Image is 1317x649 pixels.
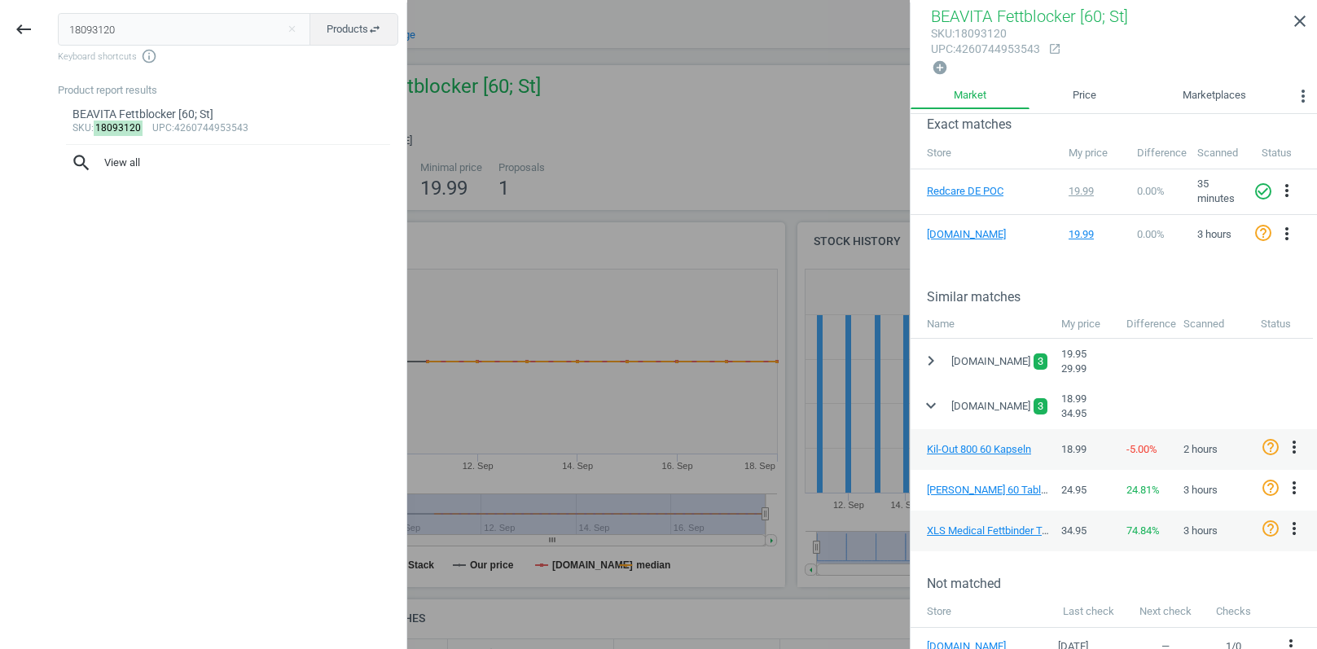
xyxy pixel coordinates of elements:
[1053,434,1118,464] div: 18.99
[5,11,42,49] button: keyboard_backspace
[1183,483,1218,498] span: 3 hours
[1129,138,1189,169] th: Difference
[1284,519,1304,538] i: more_vert
[94,121,143,136] mark: 18093120
[1126,443,1157,455] span: -5.00 %
[71,152,92,173] i: search
[1048,42,1061,55] i: open_in_new
[1050,596,1126,627] th: Last check
[1277,181,1297,202] button: more_vert
[58,83,406,98] div: Product report results
[1253,309,1313,339] div: Status
[72,122,91,134] span: sku
[927,184,1008,199] a: Redcare DE POC
[1126,484,1160,496] span: 24.81 %
[1290,11,1310,31] i: close
[1197,178,1235,204] span: 35 minutes
[58,145,398,181] button: searchView all
[932,59,948,76] i: add_circle
[1053,309,1118,339] div: My price
[1284,437,1304,457] i: more_vert
[1289,82,1317,115] button: more_vert
[1183,442,1218,457] span: 2 hours
[927,289,1317,305] h3: Similar matches
[1038,398,1043,414] span: 3
[1261,478,1280,498] i: help_outline
[927,576,1317,591] h3: Not matched
[1053,475,1118,505] div: 24.95
[72,122,384,135] div: : :4260744953543
[141,48,157,64] i: info_outline
[931,7,1128,26] span: BEAVITA Fettblocker [60; St]
[931,26,1040,42] div: : 18093120
[1261,519,1280,538] i: help_outline
[931,27,952,40] span: sku
[309,13,398,46] button: Productsswap_horiz
[58,13,311,46] input: Enter the SKU or product name
[931,59,949,77] button: add_circle
[1069,184,1122,199] div: 19.99
[152,122,172,134] span: upc
[927,524,1105,537] a: XLS Medical Fettbinder Tabletten 60 St
[1205,596,1262,627] th: Checks
[927,227,1008,242] a: [DOMAIN_NAME]
[951,399,1030,414] span: [DOMAIN_NAME]
[951,354,1030,369] span: [DOMAIN_NAME]
[916,391,946,421] button: expand_more
[1061,392,1087,419] span: 18.99 34.95
[1175,309,1253,339] div: Scanned
[1060,138,1129,169] th: My price
[58,48,398,64] span: Keyboard shortcuts
[1118,309,1175,339] div: Difference
[1277,181,1297,200] i: more_vert
[1197,228,1231,240] span: 3 hours
[927,484,1065,496] a: [PERSON_NAME] 60 Tabletten
[931,42,1040,57] div: : 4260744953543
[911,82,1029,110] a: Market
[1261,437,1280,457] i: help_outline
[1183,524,1218,538] span: 3 hours
[1189,138,1253,169] th: Scanned
[927,116,1317,132] h3: Exact matches
[1139,82,1289,110] a: Marketplaces
[71,152,385,173] span: View all
[1038,353,1043,370] span: 3
[1277,224,1297,243] i: more_vert
[1253,138,1317,169] th: Status
[1137,185,1165,197] span: 0.00 %
[1253,182,1273,201] i: check_circle_outline
[911,138,1060,169] th: Store
[1277,224,1297,245] button: more_vert
[927,443,1031,455] a: Kil-Out 800 60 Kapseln
[921,396,941,415] i: expand_more
[1284,437,1304,458] button: more_vert
[911,596,1050,627] th: Store
[931,42,953,55] span: upc
[14,20,33,39] i: keyboard_backspace
[1253,223,1273,243] i: help_outline
[1293,86,1313,106] i: more_vert
[1284,478,1304,498] i: more_vert
[1126,524,1160,537] span: 74.84 %
[921,351,941,371] i: chevron_right
[279,22,304,37] button: Close
[327,22,381,37] span: Products
[1069,227,1122,242] div: 19.99
[1284,478,1304,499] button: more_vert
[72,107,384,122] div: BEAVITA Fettblocker [60; St]
[1029,82,1139,110] a: Price
[916,346,946,376] button: chevron_right
[1053,515,1118,546] div: 34.95
[368,23,381,36] i: swap_horiz
[1137,228,1165,240] span: 0.00 %
[1126,596,1204,627] th: Next check
[911,309,1053,339] div: Name
[1061,348,1087,375] span: 19.95 29.99
[1040,42,1061,57] a: open_in_new
[1284,519,1304,540] button: more_vert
